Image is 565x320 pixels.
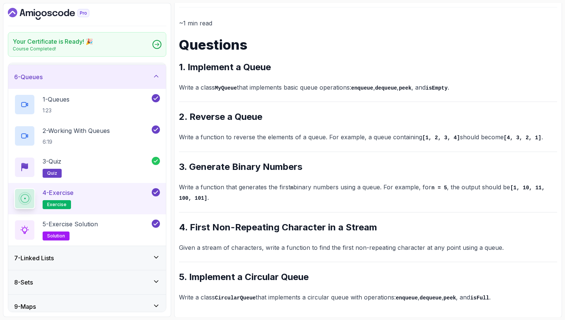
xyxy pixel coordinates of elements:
[179,132,557,143] p: Write a function to reverse the elements of a queue. For example, a queue containing should become .
[179,292,557,303] p: Write a class that implements a circular queue with operations: , , , and .
[215,295,256,301] code: CircularQueue
[504,135,541,141] code: [4, 3, 2, 1]
[396,295,418,301] code: enqueue
[420,295,442,301] code: dequeue
[179,221,557,233] h2: 4. First Non-Repeating Character in a Stream
[8,65,166,89] button: 6-Queues
[8,295,166,319] button: 9-Maps
[47,170,57,176] span: quiz
[14,278,33,287] h3: 8 - Sets
[47,233,65,239] span: solution
[431,185,447,191] code: n = 5
[399,85,411,91] code: peek
[215,85,237,91] code: MyQueue
[179,61,557,73] h2: 1. Implement a Queue
[444,295,456,301] code: peek
[43,188,74,197] p: 4 - Exercise
[14,72,43,81] h3: 6 - Queues
[13,37,93,46] h2: Your Certificate is Ready! 🎉
[43,107,70,114] p: 1:23
[14,254,54,262] h3: 7 - Linked Lists
[14,157,160,178] button: 3-Quizquiz
[179,161,557,173] h2: 3. Generate Binary Numbers
[47,202,67,208] span: exercise
[8,246,166,270] button: 7-Linked Lists
[13,46,93,52] p: Course Completed!
[14,188,160,209] button: 4-Exerciseexercise
[179,182,557,203] p: Write a function that generates the first binary numbers using a queue. For example, for , the ou...
[43,126,110,135] p: 2 - Working With Queues
[179,111,557,123] h2: 2. Reverse a Queue
[426,85,448,91] code: isEmpty
[43,138,110,146] p: 6:19
[179,82,557,93] p: Write a class that implements basic queue operations: , , , and .
[179,37,557,52] h1: Questions
[43,220,98,229] p: 5 - Exercise Solution
[351,85,373,91] code: enqueue
[14,94,160,115] button: 1-Queues1:23
[179,18,557,28] p: ~1 min read
[422,135,460,141] code: [1, 2, 3, 4]
[14,220,160,240] button: 5-Exercise Solutionsolution
[14,125,160,146] button: 2-Working With Queues6:19
[375,85,397,91] code: dequeue
[14,302,36,311] h3: 9 - Maps
[290,185,293,191] code: n
[179,242,557,253] p: Given a stream of characters, write a function to find the first non-repeating character at any p...
[8,270,166,294] button: 8-Sets
[179,271,557,283] h2: 5. Implement a Circular Queue
[43,157,61,166] p: 3 - Quiz
[8,32,166,57] a: Your Certificate is Ready! 🎉Course Completed!
[8,8,106,20] a: Dashboard
[470,295,489,301] code: isFull
[43,95,70,104] p: 1 - Queues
